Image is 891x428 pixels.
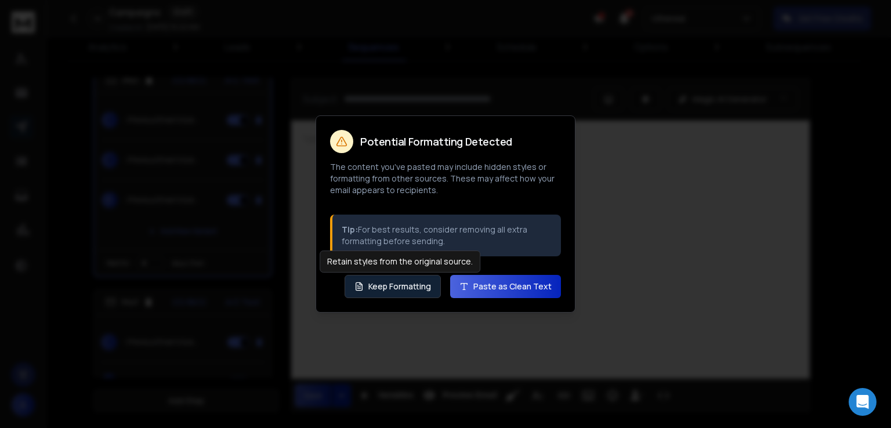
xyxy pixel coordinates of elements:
div: Retain styles from the original source. [320,251,480,273]
button: Paste as Clean Text [450,275,561,298]
button: Keep Formatting [345,275,441,298]
p: The content you've pasted may include hidden styles or formatting from other sources. These may a... [330,161,561,196]
h2: Potential Formatting Detected [360,136,512,147]
div: Open Intercom Messenger [849,388,876,416]
strong: Tip: [342,224,358,235]
p: For best results, consider removing all extra formatting before sending. [342,224,552,247]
